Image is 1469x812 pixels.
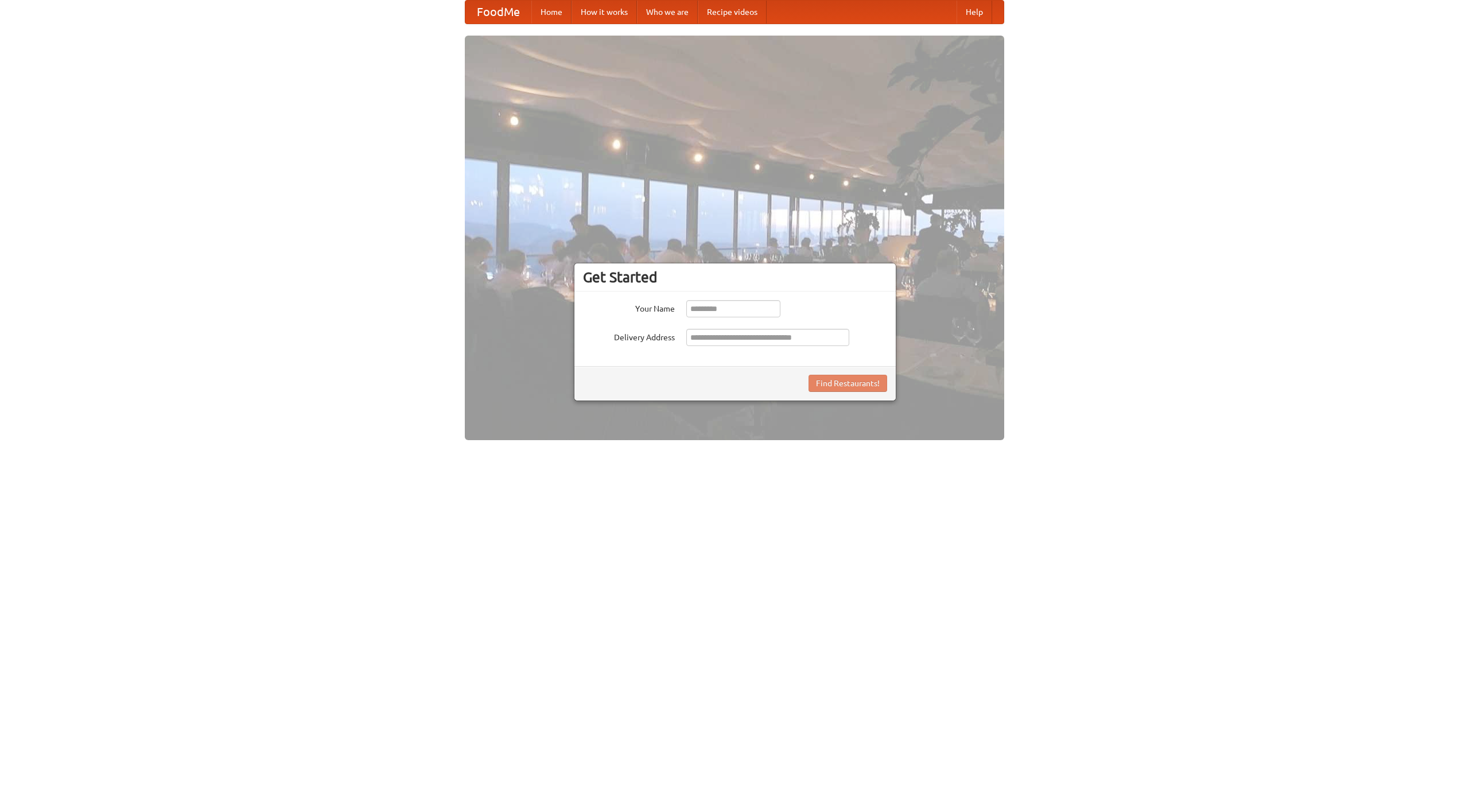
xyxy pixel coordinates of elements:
h3: Get Started [583,269,887,286]
a: FoodMe [465,1,531,24]
a: How it works [572,1,637,24]
a: Help [957,1,992,24]
button: Find Restaurants! [809,375,887,392]
label: Delivery Address [583,329,675,343]
a: Who we are [637,1,698,24]
a: Recipe videos [698,1,767,24]
a: Home [531,1,572,24]
label: Your Name [583,300,675,314]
